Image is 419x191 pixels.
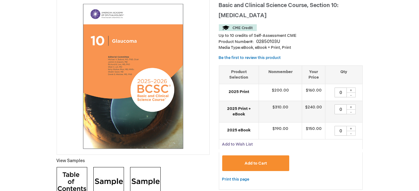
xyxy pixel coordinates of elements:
p: View Samples [57,158,210,164]
span: Basic and Clinical Science Course, Section 10: [MEDICAL_DATA] [219,2,339,19]
th: Your Price [302,65,325,84]
div: - [346,92,356,97]
th: Qty [325,65,362,84]
a: Be the first to review this product [219,55,281,60]
li: Up to 10 credits of Self-Assessment CME [219,33,363,39]
div: + [346,104,356,110]
input: Qty [335,88,347,97]
strong: 2025 Print [222,89,256,95]
img: CME Credit [219,24,257,31]
strong: 2025 eBook [222,127,256,133]
td: $310.00 [259,101,302,122]
span: Add to Cart [245,161,267,166]
button: Add to Cart [222,155,290,171]
td: $150.00 [302,122,325,139]
strong: Product Number [219,39,254,44]
strong: Media Type: [219,45,241,50]
td: $240.00 [302,101,325,122]
div: + [346,126,356,131]
a: Print this page [222,176,249,183]
input: Qty [335,126,347,136]
div: - [346,109,356,114]
span: Add to Wish List [222,142,253,147]
th: Product Selection [219,65,259,84]
strong: 2025 Print + eBook [222,106,256,117]
th: Nonmember [259,65,302,84]
input: Qty [335,104,347,114]
div: 02850103U [256,39,280,45]
a: Add to Wish List [222,142,253,147]
td: $190.00 [259,122,302,139]
p: eBook, eBook + Print, Print [219,45,363,51]
td: $160.00 [302,84,325,101]
div: - [346,131,356,136]
td: $200.00 [259,84,302,101]
img: Basic and Clinical Science Course, Section 10: Glaucoma [60,3,206,150]
div: + [346,88,356,93]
